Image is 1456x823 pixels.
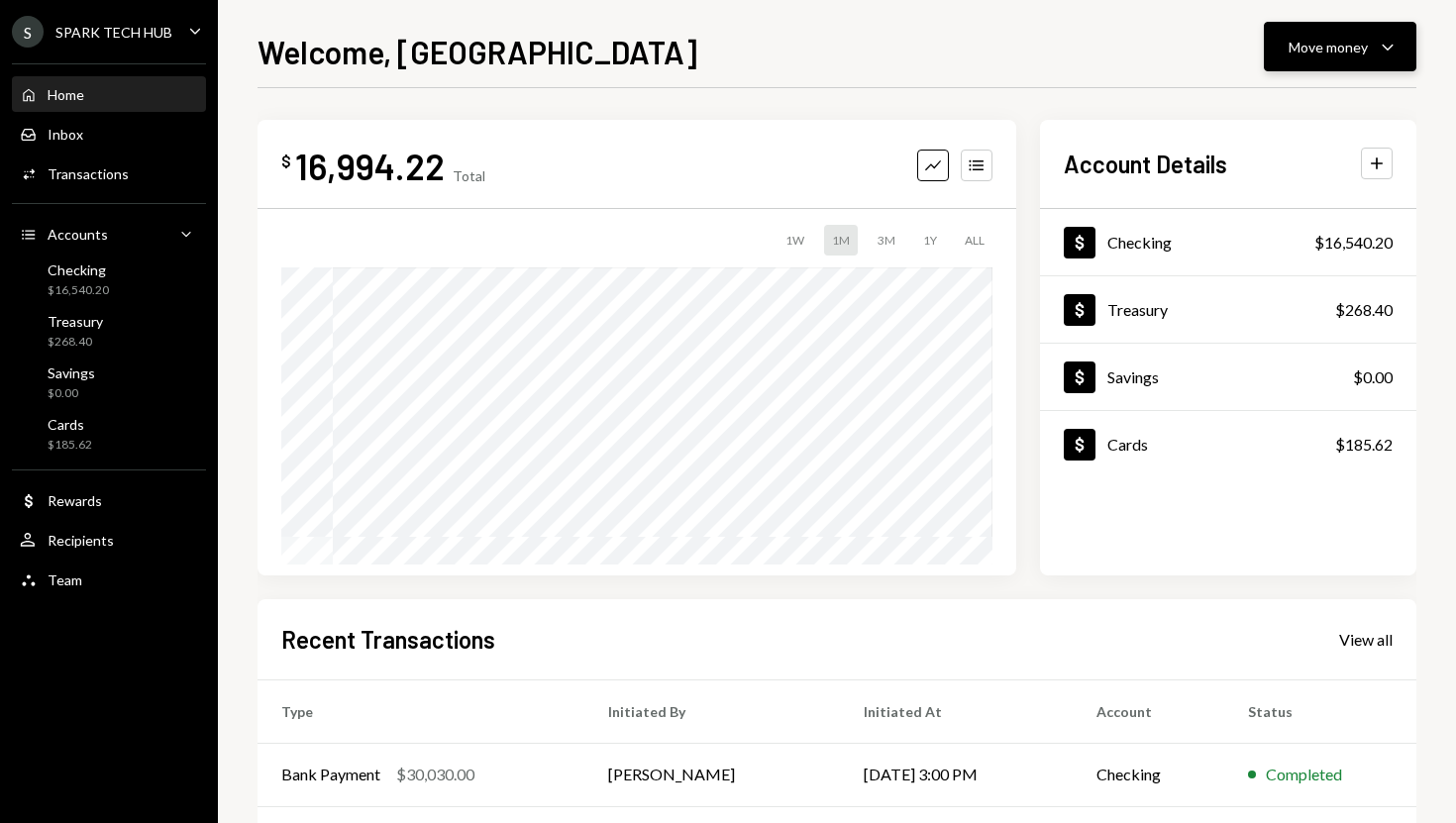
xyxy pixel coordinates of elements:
[48,364,95,381] div: Savings
[258,32,697,71] h1: Welcome, [GEOGRAPHIC_DATA]
[1224,679,1416,743] th: Status
[12,16,44,48] div: S
[48,313,103,330] div: Treasury
[48,86,84,103] div: Home
[396,763,474,786] div: $30,030.00
[778,225,812,256] div: 1W
[1040,344,1416,410] a: Savings$0.00
[12,562,206,597] a: Team
[12,307,206,355] a: Treasury$268.40
[584,679,840,743] th: Initiated By
[281,763,380,786] div: Bank Payment
[870,225,903,256] div: 3M
[1289,37,1368,57] div: Move money
[1107,435,1148,454] div: Cards
[48,437,92,454] div: $185.62
[957,225,992,256] div: ALL
[1314,231,1393,255] div: $16,540.20
[1264,22,1416,71] button: Move money
[12,76,206,112] a: Home
[48,334,103,351] div: $268.40
[453,167,485,184] div: Total
[1040,209,1416,275] a: Checking$16,540.20
[12,410,206,458] a: Cards$185.62
[48,492,102,509] div: Rewards
[12,256,206,303] a: Checking$16,540.20
[12,359,206,406] a: Savings$0.00
[48,165,129,182] div: Transactions
[48,226,108,243] div: Accounts
[48,532,114,549] div: Recipients
[1073,679,1224,743] th: Account
[1064,148,1227,180] h2: Account Details
[48,571,82,588] div: Team
[1107,367,1159,386] div: Savings
[1107,300,1168,319] div: Treasury
[48,261,109,278] div: Checking
[1040,411,1416,477] a: Cards$185.62
[840,679,1073,743] th: Initiated At
[48,385,95,402] div: $0.00
[12,522,206,558] a: Recipients
[12,116,206,152] a: Inbox
[584,743,840,806] td: [PERSON_NAME]
[1339,630,1393,650] div: View all
[1339,628,1393,650] a: View all
[1353,365,1393,389] div: $0.00
[915,225,945,256] div: 1Y
[1335,298,1393,322] div: $268.40
[12,482,206,518] a: Rewards
[840,743,1073,806] td: [DATE] 3:00 PM
[12,155,206,191] a: Transactions
[281,623,495,656] h2: Recent Transactions
[48,282,109,299] div: $16,540.20
[824,225,858,256] div: 1M
[1073,743,1224,806] td: Checking
[1107,233,1172,252] div: Checking
[281,152,291,171] div: $
[295,144,445,188] div: 16,994.22
[55,24,172,41] div: SPARK TECH HUB
[1335,433,1393,457] div: $185.62
[1266,763,1342,786] div: Completed
[12,216,206,252] a: Accounts
[48,126,83,143] div: Inbox
[1040,276,1416,343] a: Treasury$268.40
[48,416,92,433] div: Cards
[258,679,584,743] th: Type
